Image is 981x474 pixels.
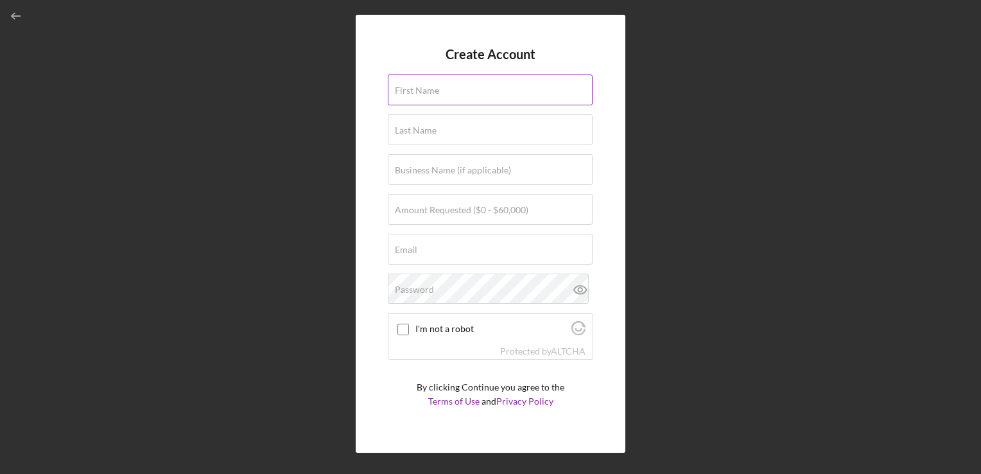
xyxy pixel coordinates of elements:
[395,85,439,96] label: First Name
[428,396,480,407] a: Terms of Use
[395,205,528,215] label: Amount Requested ($0 - $60,000)
[395,125,437,136] label: Last Name
[571,326,586,337] a: Visit Altcha.org
[446,47,535,62] h4: Create Account
[417,380,564,409] p: By clicking Continue you agree to the and
[395,285,434,295] label: Password
[395,165,511,175] label: Business Name (if applicable)
[496,396,553,407] a: Privacy Policy
[551,346,586,356] a: Visit Altcha.org
[415,324,568,334] label: I'm not a robot
[395,245,417,255] label: Email
[500,346,586,356] div: Protected by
